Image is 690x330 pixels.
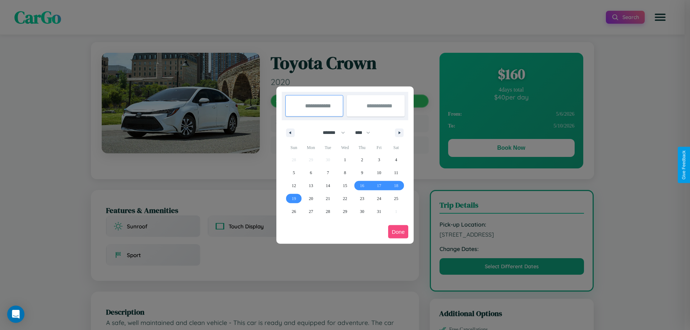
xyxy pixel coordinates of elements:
span: 19 [292,192,296,205]
span: 22 [343,192,347,205]
span: 8 [344,166,346,179]
button: 14 [319,179,336,192]
span: Mon [302,142,319,153]
button: 17 [371,179,387,192]
span: 15 [343,179,347,192]
button: Done [388,225,408,238]
span: Tue [319,142,336,153]
span: 16 [360,179,364,192]
button: 22 [336,192,353,205]
button: 1 [336,153,353,166]
span: 4 [395,153,397,166]
button: 8 [336,166,353,179]
button: 5 [285,166,302,179]
button: 16 [354,179,371,192]
button: 3 [371,153,387,166]
button: 25 [388,192,405,205]
button: 4 [388,153,405,166]
span: 26 [292,205,296,218]
span: 9 [361,166,363,179]
button: 9 [354,166,371,179]
span: 31 [377,205,381,218]
button: 6 [302,166,319,179]
button: 24 [371,192,387,205]
span: 14 [326,179,330,192]
button: 13 [302,179,319,192]
span: Sun [285,142,302,153]
button: 19 [285,192,302,205]
button: 31 [371,205,387,218]
button: 30 [354,205,371,218]
span: Sat [388,142,405,153]
span: Wed [336,142,353,153]
span: 3 [378,153,380,166]
button: 2 [354,153,371,166]
button: 15 [336,179,353,192]
span: 23 [360,192,364,205]
span: 18 [394,179,398,192]
button: 11 [388,166,405,179]
button: 10 [371,166,387,179]
span: 13 [309,179,313,192]
span: 30 [360,205,364,218]
button: 26 [285,205,302,218]
button: 27 [302,205,319,218]
span: 27 [309,205,313,218]
span: 25 [394,192,398,205]
span: 20 [309,192,313,205]
button: 21 [319,192,336,205]
span: 2 [361,153,363,166]
span: 6 [310,166,312,179]
span: 28 [326,205,330,218]
button: 29 [336,205,353,218]
span: Fri [371,142,387,153]
span: 1 [344,153,346,166]
span: 5 [293,166,295,179]
span: 24 [377,192,381,205]
div: Open Intercom Messenger [7,306,24,323]
button: 20 [302,192,319,205]
span: 11 [394,166,398,179]
span: 21 [326,192,330,205]
button: 23 [354,192,371,205]
span: 12 [292,179,296,192]
span: 7 [327,166,329,179]
span: Thu [354,142,371,153]
button: 18 [388,179,405,192]
button: 28 [319,205,336,218]
div: Give Feedback [681,150,686,180]
button: 12 [285,179,302,192]
span: 29 [343,205,347,218]
button: 7 [319,166,336,179]
span: 17 [377,179,381,192]
span: 10 [377,166,381,179]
